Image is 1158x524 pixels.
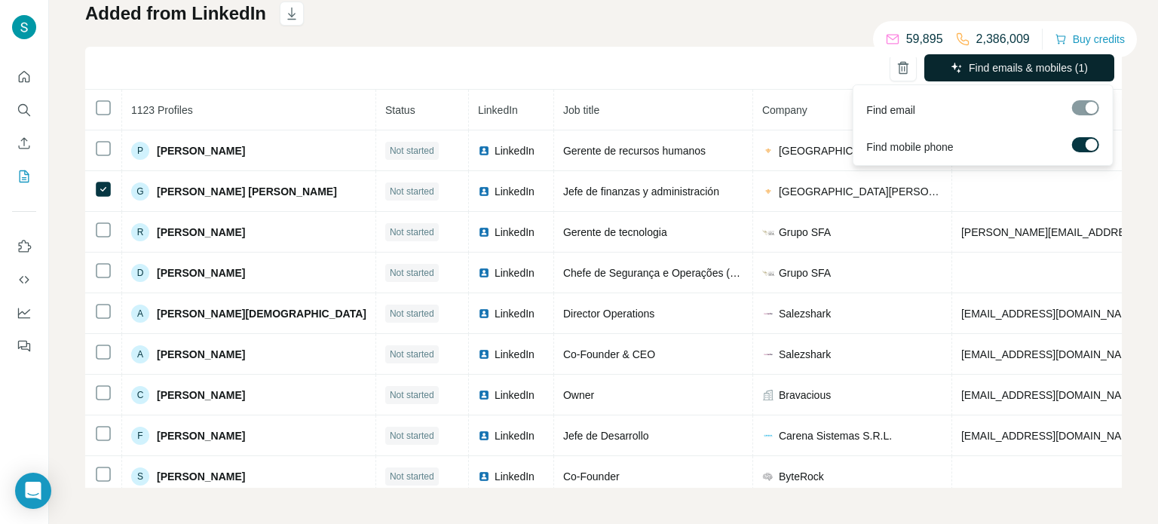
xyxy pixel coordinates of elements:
[495,388,535,403] span: LinkedIn
[131,104,193,116] span: 1123 Profiles
[961,430,1140,442] span: [EMAIL_ADDRESS][DOMAIN_NAME]
[779,428,892,443] span: Carena Sistemas S.R.L.
[390,470,434,483] span: Not started
[866,103,915,118] span: Find email
[157,388,245,403] span: [PERSON_NAME]
[390,388,434,402] span: Not started
[762,470,774,483] img: company-logo
[157,265,245,280] span: [PERSON_NAME]
[495,265,535,280] span: LinkedIn
[495,225,535,240] span: LinkedIn
[762,185,774,198] img: company-logo
[924,54,1114,81] button: Find emails & mobiles (1)
[762,348,774,360] img: company-logo
[762,308,774,320] img: company-logo
[157,347,245,362] span: [PERSON_NAME]
[478,308,490,320] img: LinkedIn logo
[131,142,149,160] div: P
[390,348,434,361] span: Not started
[12,299,36,326] button: Dashboard
[385,104,415,116] span: Status
[563,308,654,320] span: Director Operations
[495,184,535,199] span: LinkedIn
[1055,29,1125,50] button: Buy credits
[157,428,245,443] span: [PERSON_NAME]
[478,145,490,157] img: LinkedIn logo
[478,226,490,238] img: LinkedIn logo
[131,223,149,241] div: R
[390,266,434,280] span: Not started
[762,226,774,238] img: company-logo
[762,145,774,157] img: company-logo
[157,225,245,240] span: [PERSON_NAME]
[131,386,149,404] div: C
[12,163,36,190] button: My lists
[157,184,337,199] span: [PERSON_NAME] [PERSON_NAME]
[478,348,490,360] img: LinkedIn logo
[495,469,535,484] span: LinkedIn
[12,15,36,39] img: Avatar
[131,345,149,363] div: A
[12,63,36,90] button: Quick start
[866,139,953,155] span: Find mobile phone
[563,267,842,279] span: Chefe de Segurança e Operações (Pátio Central Shopping)
[762,104,807,116] span: Company
[390,144,434,158] span: Not started
[563,185,719,198] span: Jefe de finanzas y administración
[961,389,1140,401] span: [EMAIL_ADDRESS][DOMAIN_NAME]
[390,225,434,239] span: Not started
[563,430,649,442] span: Jefe de Desarrollo
[563,348,655,360] span: Co-Founder & CEO
[495,143,535,158] span: LinkedIn
[478,185,490,198] img: LinkedIn logo
[976,30,1030,48] p: 2,386,009
[131,427,149,445] div: F
[762,267,774,279] img: company-logo
[157,306,366,321] span: [PERSON_NAME][DEMOGRAPHIC_DATA]
[12,266,36,293] button: Use Surfe API
[85,2,266,26] h1: Added from LinkedIn
[563,104,599,116] span: Job title
[12,332,36,360] button: Feedback
[157,469,245,484] span: [PERSON_NAME]
[478,430,490,442] img: LinkedIn logo
[495,306,535,321] span: LinkedIn
[779,184,942,199] span: [GEOGRAPHIC_DATA][PERSON_NAME]
[478,389,490,401] img: LinkedIn logo
[779,143,942,158] span: [GEOGRAPHIC_DATA][PERSON_NAME]
[779,388,831,403] span: Bravacious
[131,182,149,201] div: G
[131,305,149,323] div: A
[563,145,706,157] span: Gerente de recursos humanos
[478,267,490,279] img: LinkedIn logo
[779,306,831,321] span: Salezshark
[563,470,620,483] span: Co-Founder
[563,389,594,401] span: Owner
[762,430,774,442] img: company-logo
[969,60,1088,75] span: Find emails & mobiles (1)
[390,185,434,198] span: Not started
[131,467,149,486] div: S
[779,225,831,240] span: Grupo SFA
[12,233,36,260] button: Use Surfe on LinkedIn
[495,347,535,362] span: LinkedIn
[131,264,149,282] div: D
[12,97,36,124] button: Search
[495,428,535,443] span: LinkedIn
[390,429,434,443] span: Not started
[961,308,1140,320] span: [EMAIL_ADDRESS][DOMAIN_NAME]
[779,265,831,280] span: Grupo SFA
[15,473,51,509] div: Open Intercom Messenger
[478,470,490,483] img: LinkedIn logo
[779,347,831,362] span: Salezshark
[906,30,943,48] p: 59,895
[478,104,518,116] span: LinkedIn
[961,348,1140,360] span: [EMAIL_ADDRESS][DOMAIN_NAME]
[563,226,667,238] span: Gerente de tecnologia
[390,307,434,320] span: Not started
[12,130,36,157] button: Enrich CSV
[157,143,245,158] span: [PERSON_NAME]
[779,469,824,484] span: ByteRock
